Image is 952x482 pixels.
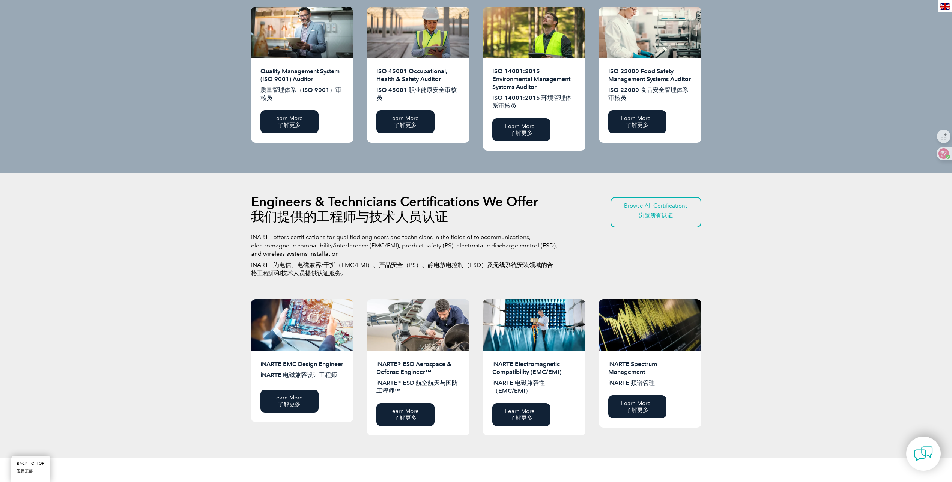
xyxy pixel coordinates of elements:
font: 浏览所有认证 [639,212,673,219]
a: Learn More 了解更多 [376,403,435,426]
a: Learn More 了解更多 [376,110,435,133]
a: BACK TO TOP返回顶部 [11,456,50,482]
h2: iNARTE Electromagnetic Compatibility (EMC/EMI) [492,360,576,398]
img: contact-chat.png [914,444,933,463]
font: 了解更多 [278,401,301,408]
font: 返回顶部 [17,469,33,473]
h2: ISO 14001:2015 Environmental Management Systems Auditor [492,67,576,113]
font: 了解更多 [626,407,648,413]
h2: ISO 45001 Occupational, Health & Safety Auditor [376,67,460,105]
font: 了解更多 [394,122,417,128]
img: en [940,3,950,10]
font: 了解更多 [510,414,532,421]
a: Learn More 了解更多 [608,395,666,418]
font: ISO 45001 职业健康安全审核员 [376,86,457,101]
font: 了解更多 [510,130,532,136]
font: 了解更多 [394,414,417,421]
h2: iNARTE Spectrum Management [608,360,692,390]
h2: Engineers & Technicians Certifications We Offer [251,196,538,226]
font: ISO 14001:2015 环境管理体系审核员 [492,94,572,109]
font: 我们提供的工程师与技术人员认证 [251,209,448,224]
font: iNARTE® ESD 航空航天与国防工程师™ [376,379,458,394]
font: 了解更多 [626,122,648,128]
h2: iNARTE® ESD Aerospace & Defense Engineer™ [376,360,460,398]
h2: Quality Management System (ISO 9001) Auditor [260,67,344,105]
a: Learn More 了解更多 [260,110,319,133]
font: iNARTE 频谱管理 [608,379,655,386]
h2: ISO 22000 Food Safety Management Systems Auditor [608,67,692,105]
p: iNARTE offers certifications for qualified engineers and technicians in the fields of telecommuni... [251,233,559,280]
h2: iNARTE EMC Design Engineer [260,360,344,384]
a: Learn More 了解更多 [492,118,550,141]
font: ISO 22000 食品安全管理体系审核员 [608,86,689,101]
a: Browse All Certifications浏览所有认证 [611,197,701,227]
a: Learn More 了解更多 [260,390,319,413]
font: iNARTE 电磁兼容设计工程师 [260,371,337,378]
a: Learn More 了解更多 [492,403,550,426]
font: 质量管理体系（ISO 9001）审核员 [260,86,341,101]
font: 了解更多 [278,122,301,128]
a: Learn More 了解更多 [608,110,666,133]
font: iNARTE 为电信、电磁兼容/干扰（EMC/EMI）、产品安全（PS）、静电放电控制（ESD）及无线系统安装领域的合格工程师和技术人员提供认证服务。 [251,261,553,277]
font: iNARTE 电磁兼容性（EMC/EMI） [492,379,545,394]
